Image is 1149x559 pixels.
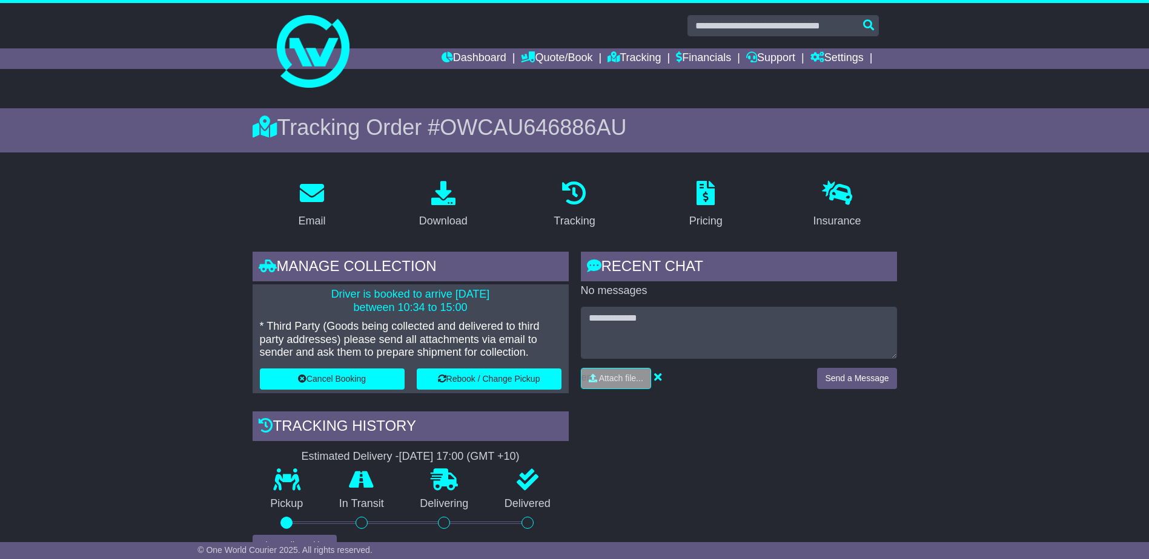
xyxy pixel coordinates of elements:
[290,177,333,234] a: Email
[260,368,405,390] button: Cancel Booking
[419,213,468,229] div: Download
[253,114,897,140] div: Tracking Order #
[253,450,569,463] div: Estimated Delivery -
[676,48,731,69] a: Financials
[253,535,337,556] button: View Full Tracking
[298,213,325,229] div: Email
[806,177,869,234] a: Insurance
[608,48,661,69] a: Tracking
[253,497,322,511] p: Pickup
[417,368,561,390] button: Rebook / Change Pickup
[197,545,373,555] span: © One World Courier 2025. All rights reserved.
[681,177,730,234] a: Pricing
[253,411,569,444] div: Tracking history
[486,497,569,511] p: Delivered
[440,115,626,140] span: OWCAU646886AU
[399,450,520,463] div: [DATE] 17:00 (GMT +10)
[554,213,595,229] div: Tracking
[689,213,723,229] div: Pricing
[813,213,861,229] div: Insurance
[402,497,487,511] p: Delivering
[260,320,561,359] p: * Third Party (Goods being collected and delivered to third party addresses) please send all atta...
[321,497,402,511] p: In Transit
[411,177,475,234] a: Download
[581,252,897,284] div: RECENT CHAT
[253,252,569,284] div: Manage collection
[746,48,795,69] a: Support
[817,368,896,389] button: Send a Message
[810,48,864,69] a: Settings
[260,288,561,314] p: Driver is booked to arrive [DATE] between 10:34 to 15:00
[581,284,897,298] p: No messages
[521,48,592,69] a: Quote/Book
[546,177,603,234] a: Tracking
[442,48,506,69] a: Dashboard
